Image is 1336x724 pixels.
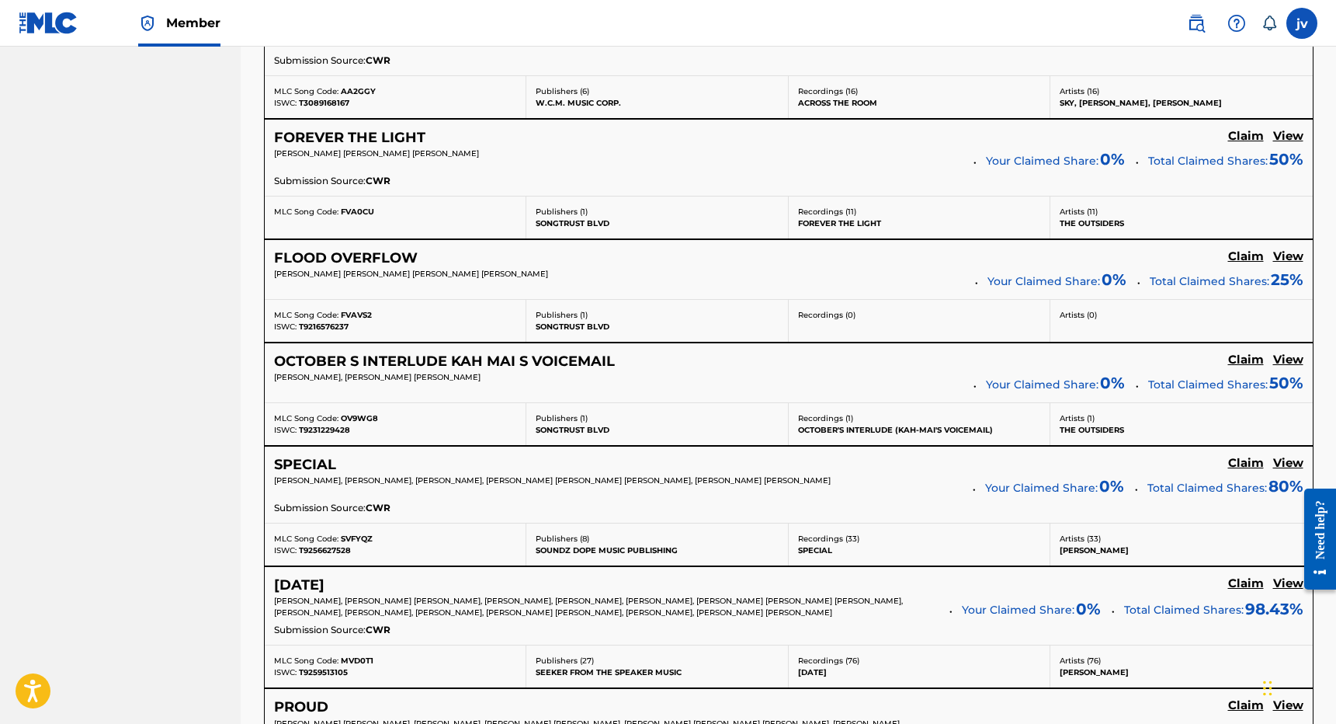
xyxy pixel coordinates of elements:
[987,273,1100,290] span: Your Claimed Share:
[1102,268,1126,291] span: 0 %
[536,97,779,109] p: W.C.M. MUSIC CORP.
[1273,129,1303,144] h5: View
[366,54,390,68] span: CWR
[274,475,831,486] span: [PERSON_NAME], [PERSON_NAME], [PERSON_NAME], [PERSON_NAME] [PERSON_NAME] [PERSON_NAME], [PERSON_N...
[536,667,779,678] p: SEEKER FROM THE SPEAKER MUSIC
[1221,8,1252,39] div: Help
[274,623,366,637] span: Submission Source:
[1228,129,1264,144] h5: Claim
[1128,33,1248,47] span: Total Claimed Shares:
[1273,249,1303,264] h5: View
[341,656,373,666] span: MVD0T1
[798,533,1041,545] p: Recordings ( 33 )
[274,667,297,677] span: ISWC:
[1228,576,1264,591] h5: Claim
[962,602,1074,618] span: Your Claimed Share:
[1228,249,1264,264] h5: Claim
[1124,603,1244,617] span: Total Claimed Shares:
[798,85,1041,97] p: Recordings ( 16 )
[274,413,338,423] span: MLC Song Code:
[1060,533,1303,545] p: Artists ( 33 )
[1060,655,1303,667] p: Artists ( 76 )
[1263,665,1272,712] div: Drag
[274,129,425,147] h5: FOREVER THE LIGHT
[366,623,390,637] span: CWR
[536,85,779,97] p: Publishers ( 6 )
[798,97,1041,109] p: ACROSS THE ROOM
[1273,249,1303,266] a: View
[1273,576,1303,593] a: View
[1148,154,1268,168] span: Total Claimed Shares:
[274,425,297,435] span: ISWC:
[798,424,1041,436] p: OCTOBER'S INTERLUDE (KAH-MAI'S VOICEMAIL)
[1273,353,1303,367] h5: View
[274,174,366,188] span: Submission Source:
[299,545,351,555] span: T9256627528
[798,655,1041,667] p: Recordings ( 76 )
[274,456,336,474] h5: SPECIAL
[274,545,297,555] span: ISWC:
[536,206,779,218] p: Publishers ( 1 )
[274,98,297,108] span: ISWC:
[1273,456,1303,473] a: View
[1227,14,1246,33] img: help
[798,412,1041,424] p: Recordings ( 1 )
[1228,698,1264,713] h5: Claim
[274,372,481,382] span: [PERSON_NAME], [PERSON_NAME] [PERSON_NAME]
[798,206,1041,218] p: Recordings ( 11 )
[1100,371,1125,395] span: 0 %
[536,218,779,229] p: SONGTRUST BLVD
[1076,597,1101,621] span: 0 %
[1268,475,1303,498] span: 80 %
[1228,456,1264,471] h5: Claim
[986,377,1098,393] span: Your Claimed Share:
[536,309,779,321] p: Publishers ( 1 )
[1187,14,1206,33] img: search
[1269,148,1303,171] span: 50 %
[1060,218,1303,229] p: THE OUTSIDERS
[1060,97,1303,109] p: SKY, [PERSON_NAME], [PERSON_NAME]
[1271,268,1303,291] span: 25 %
[274,698,328,716] h5: PROUD
[1228,353,1264,367] h5: Claim
[1148,378,1268,392] span: Total Claimed Shares:
[274,207,338,217] span: MLC Song Code:
[536,533,779,545] p: Publishers ( 8 )
[299,322,349,332] span: T9216576237
[1261,16,1277,31] div: Notifications
[1150,274,1269,288] span: Total Claimed Shares:
[536,655,779,667] p: Publishers ( 27 )
[341,207,374,217] span: FVA0CU
[536,545,779,556] p: SOUNDZ DOPE MUSIC PUBLISHING
[1258,649,1336,724] iframe: Chat Widget
[1099,475,1124,498] span: 0 %
[1181,8,1212,39] a: Public Search
[274,310,338,320] span: MLC Song Code:
[798,667,1041,678] p: [DATE]
[166,14,220,32] span: Member
[1060,667,1303,678] p: [PERSON_NAME]
[1293,472,1336,605] iframe: Resource Center
[341,413,378,423] span: OV9WG8
[1273,456,1303,471] h5: View
[1060,412,1303,424] p: Artists ( 1 )
[274,249,418,267] h5: FLOOD OVERFLOW
[274,54,366,68] span: Submission Source:
[19,12,78,34] img: MLC Logo
[1100,148,1125,171] span: 0 %
[299,425,350,435] span: T9231229428
[1060,309,1303,321] p: Artists ( 0 )
[341,310,372,320] span: FVAVS2
[1273,129,1303,146] a: View
[1060,545,1303,556] p: [PERSON_NAME]
[1060,424,1303,436] p: THE OUTSIDERS
[986,153,1098,169] span: Your Claimed Share:
[1147,481,1267,495] span: Total Claimed Shares:
[1273,576,1303,591] h5: View
[985,480,1098,496] span: Your Claimed Share:
[274,576,324,594] h5: MARCH 14
[798,218,1041,229] p: FOREVER THE LIGHT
